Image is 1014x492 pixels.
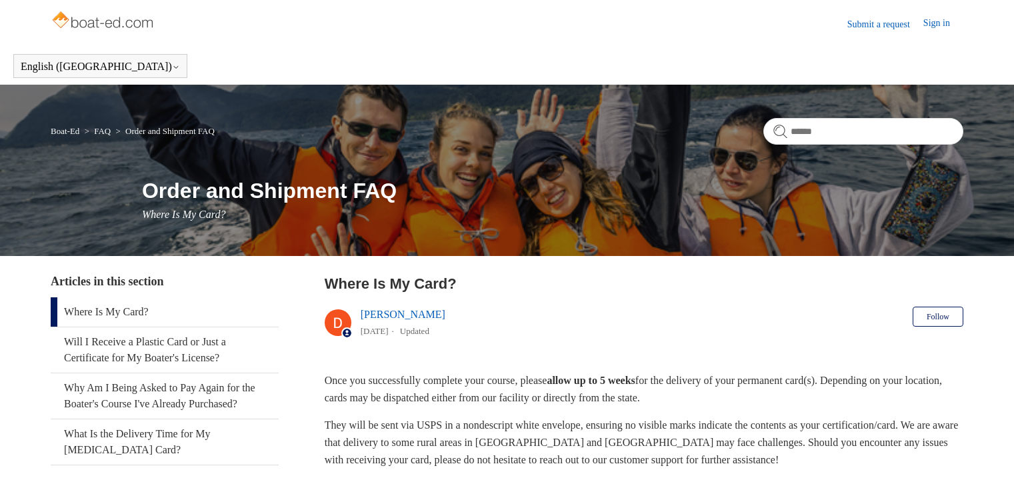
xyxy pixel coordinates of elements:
button: Follow Article [913,307,963,327]
strong: allow up to 5 weeks [547,375,635,386]
a: Why Am I Being Asked to Pay Again for the Boater's Course I've Already Purchased? [51,373,279,419]
li: Boat-Ed [51,126,82,136]
a: FAQ [94,126,111,136]
p: They will be sent via USPS in a nondescript white envelope, ensuring no visible marks indicate th... [325,417,963,468]
h1: Order and Shipment FAQ [142,175,963,207]
li: Order and Shipment FAQ [113,126,215,136]
time: 04/15/2024, 17:31 [361,326,389,336]
input: Search [763,118,963,145]
h2: Where Is My Card? [325,273,963,295]
a: Submit a request [847,17,923,31]
button: English ([GEOGRAPHIC_DATA]) [21,61,180,73]
a: Where Is My Card? [51,297,279,327]
span: Articles in this section [51,275,163,288]
a: Boat-Ed [51,126,79,136]
img: Boat-Ed Help Center home page [51,8,157,35]
a: Will I Receive a Plastic Card or Just a Certificate for My Boater's License? [51,327,279,373]
a: Order and Shipment FAQ [125,126,215,136]
a: [PERSON_NAME] [361,309,445,320]
a: What Is the Delivery Time for My [MEDICAL_DATA] Card? [51,419,279,465]
li: FAQ [82,126,113,136]
li: Updated [400,326,429,336]
span: Where Is My Card? [142,209,225,220]
p: Once you successfully complete your course, please for the delivery of your permanent card(s). De... [325,372,963,406]
div: Live chat [969,447,1004,482]
a: Sign in [923,16,963,32]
